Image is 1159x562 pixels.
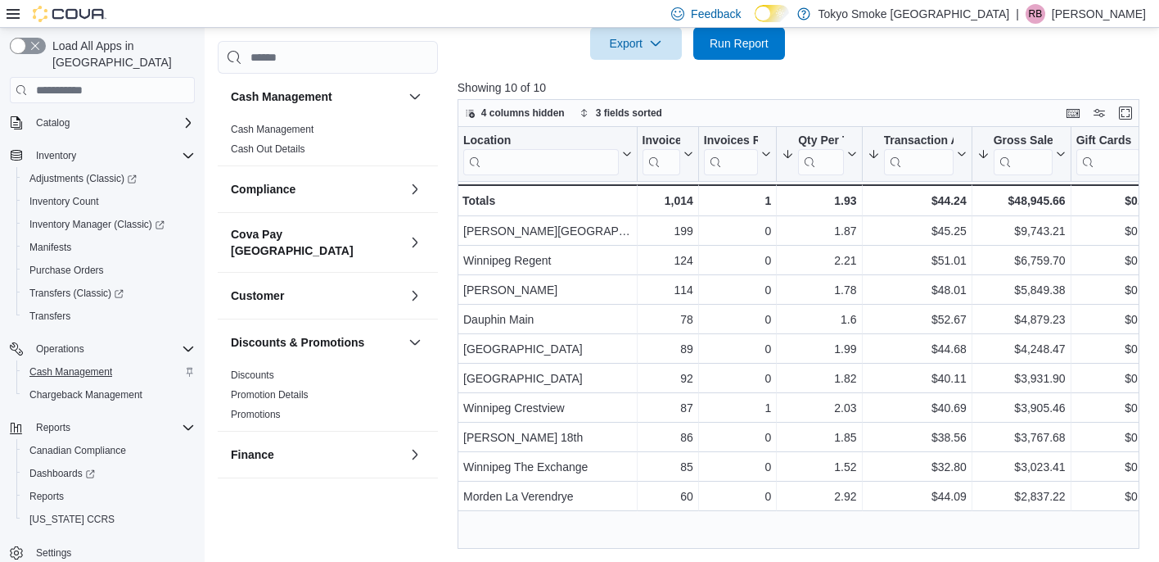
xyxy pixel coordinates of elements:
[782,221,856,241] div: 1.87
[29,365,112,378] span: Cash Management
[867,369,966,388] div: $40.11
[463,280,632,300] div: [PERSON_NAME]
[405,233,425,252] button: Cova Pay [GEOGRAPHIC_DATA]
[642,134,679,149] div: Invoices Sold
[231,409,281,420] a: Promotions
[642,487,692,506] div: 60
[231,388,309,401] span: Promotion Details
[1016,4,1019,24] p: |
[1076,457,1153,477] div: $0.00
[704,457,771,477] div: 0
[33,6,106,22] img: Cova
[642,251,692,270] div: 124
[231,181,295,197] h3: Compliance
[704,134,758,175] div: Invoices Ref
[782,310,856,329] div: 1.6
[704,339,771,359] div: 0
[704,398,771,418] div: 1
[29,146,195,165] span: Inventory
[29,467,95,480] span: Dashboards
[600,27,672,60] span: Export
[231,446,274,463] h3: Finance
[29,339,91,359] button: Operations
[463,134,619,149] div: Location
[977,398,1066,418] div: $3,905.46
[463,134,632,175] button: Location
[23,510,121,529] a: [US_STATE] CCRS
[23,215,171,234] a: Inventory Manager (Classic)
[29,287,124,300] span: Transfers (Classic)
[405,445,425,465] button: Finance
[231,88,332,105] h3: Cash Management
[29,490,64,503] span: Reports
[16,282,201,305] a: Transfers (Classic)
[29,418,195,437] span: Reports
[993,134,1052,149] div: Gross Sales
[1116,103,1135,123] button: Enter fullscreen
[23,464,195,483] span: Dashboards
[977,487,1066,506] div: $2,837.22
[16,305,201,328] button: Transfers
[798,134,843,175] div: Qty Per Transaction
[691,6,741,22] span: Feedback
[1052,4,1146,24] p: [PERSON_NAME]
[867,487,966,506] div: $44.09
[458,103,571,123] button: 4 columns hidden
[231,334,402,351] button: Discounts & Promotions
[782,398,856,418] div: 2.03
[23,385,149,405] a: Chargeback Management
[1029,4,1043,24] span: RB
[231,446,402,463] button: Finance
[710,35,769,52] span: Run Report
[23,464,101,483] a: Dashboards
[642,428,692,447] div: 86
[867,398,966,418] div: $40.69
[1076,339,1153,359] div: $0.00
[16,360,201,383] button: Cash Management
[782,428,856,447] div: 1.85
[16,190,201,213] button: Inventory Count
[46,38,195,70] span: Load All Apps in [GEOGRAPHIC_DATA]
[23,487,70,506] a: Reports
[798,134,843,149] div: Qty Per Transaction
[704,369,771,388] div: 0
[29,195,99,208] span: Inventory Count
[29,264,104,277] span: Purchase Orders
[867,280,966,300] div: $48.01
[463,221,632,241] div: [PERSON_NAME][GEOGRAPHIC_DATA]
[23,441,133,460] a: Canadian Compliance
[16,213,201,236] a: Inventory Manager (Classic)
[782,280,856,300] div: 1.78
[1076,134,1153,175] button: Gift Cards
[977,251,1066,270] div: $6,759.70
[23,261,110,280] a: Purchase Orders
[782,251,856,270] div: 2.21
[29,218,165,231] span: Inventory Manager (Classic)
[16,259,201,282] button: Purchase Orders
[36,116,70,129] span: Catalog
[458,79,1146,96] p: Showing 10 of 10
[231,369,274,382] span: Discounts
[231,334,364,351] h3: Discounts & Promotions
[976,191,1065,211] div: $48,945.66
[231,493,402,510] button: Inventory
[642,398,692,418] div: 87
[642,369,692,388] div: 92
[23,192,106,211] a: Inventory Count
[867,251,966,270] div: $51.01
[16,485,201,508] button: Reports
[1076,191,1153,211] div: $0.00
[29,241,71,254] span: Manifests
[16,508,201,531] button: [US_STATE] CCRS
[23,306,195,326] span: Transfers
[29,172,137,185] span: Adjustments (Classic)
[977,310,1066,329] div: $4,879.23
[231,143,305,156] span: Cash Out Details
[867,310,966,329] div: $52.67
[23,192,195,211] span: Inventory Count
[1076,487,1153,506] div: $0.00
[462,191,632,211] div: Totals
[463,134,619,175] div: Location
[867,221,966,241] div: $45.25
[23,283,130,303] a: Transfers (Classic)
